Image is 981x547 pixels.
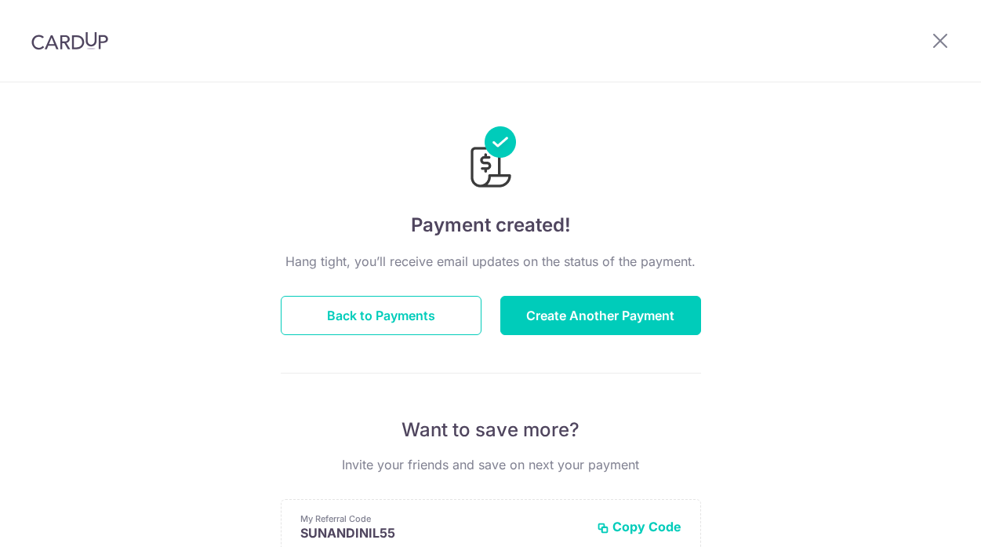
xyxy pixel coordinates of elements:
[500,296,701,335] button: Create Another Payment
[880,500,965,539] iframe: Opens a widget where you can find more information
[281,211,701,239] h4: Payment created!
[281,455,701,474] p: Invite your friends and save on next your payment
[466,126,516,192] img: Payments
[300,512,584,525] p: My Referral Code
[300,525,584,541] p: SUNANDINIL55
[597,519,681,534] button: Copy Code
[31,31,108,50] img: CardUp
[281,296,481,335] button: Back to Payments
[281,418,701,443] p: Want to save more?
[281,252,701,271] p: Hang tight, you’ll receive email updates on the status of the payment.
